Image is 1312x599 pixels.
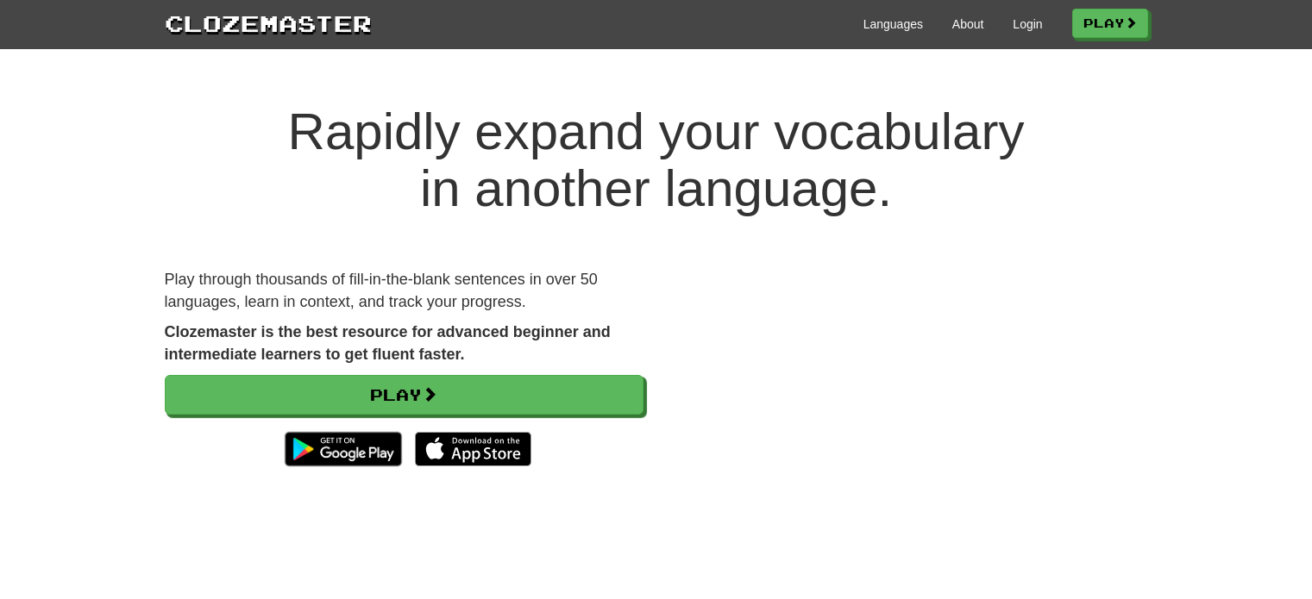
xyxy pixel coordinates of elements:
[1072,9,1148,38] a: Play
[276,423,410,475] img: Get it on Google Play
[1013,16,1042,33] a: Login
[165,323,611,363] strong: Clozemaster is the best resource for advanced beginner and intermediate learners to get fluent fa...
[165,269,643,313] p: Play through thousands of fill-in-the-blank sentences in over 50 languages, learn in context, and...
[165,375,643,415] a: Play
[863,16,923,33] a: Languages
[415,432,531,466] img: Download_on_the_App_Store_Badge_US-UK_135x40-25178aeef6eb6b83b96f5f2d004eda3bffbb37122de64afbaef7...
[952,16,984,33] a: About
[165,7,372,39] a: Clozemaster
